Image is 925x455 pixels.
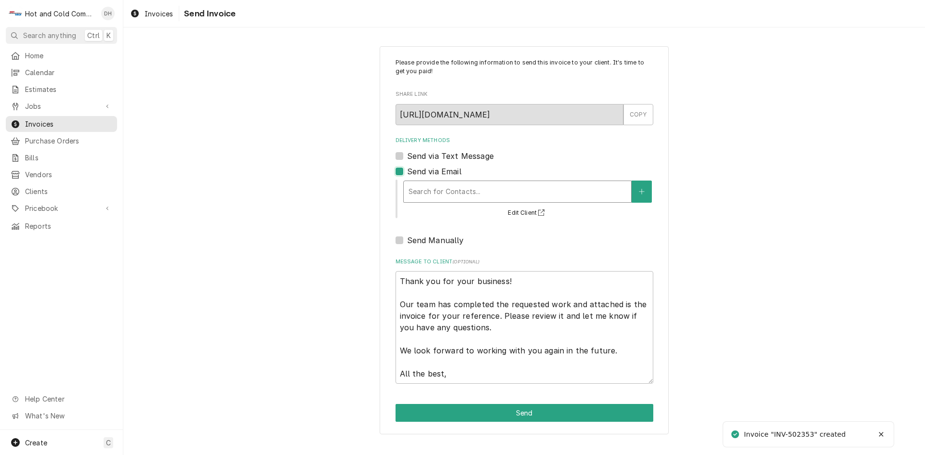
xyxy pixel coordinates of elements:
span: Bills [25,153,112,163]
span: What's New [25,411,111,421]
div: Hot and Cold Commercial Kitchens, Inc.'s Avatar [9,7,22,20]
span: Pricebook [25,203,98,213]
div: Invoice Send Form [396,58,653,384]
a: Bills [6,150,117,166]
button: COPY [623,104,653,125]
span: ( optional ) [452,259,479,264]
label: Delivery Methods [396,137,653,144]
a: Home [6,48,117,64]
span: Invoices [145,9,173,19]
a: Invoices [6,116,117,132]
span: Create [25,439,47,447]
a: Go to What's New [6,408,117,424]
button: Send [396,404,653,422]
a: Calendar [6,65,117,80]
span: Reports [25,221,112,231]
span: Home [25,51,112,61]
div: Share Link [396,91,653,125]
div: Button Group Row [396,404,653,422]
div: H [9,7,22,20]
div: Hot and Cold Commercial Kitchens, Inc. [25,9,96,19]
div: Message to Client [396,258,653,384]
span: K [106,30,111,40]
a: Go to Pricebook [6,200,117,216]
span: Calendar [25,67,112,78]
span: Send Invoice [181,7,236,20]
a: Go to Help Center [6,391,117,407]
label: Message to Client [396,258,653,266]
span: Vendors [25,169,112,180]
button: Search anythingCtrlK [6,27,117,44]
div: Delivery Methods [396,137,653,246]
label: Send via Text Message [407,150,494,162]
button: Edit Client [506,207,548,219]
span: Invoices [25,119,112,129]
a: Estimates [6,81,117,97]
span: Search anything [23,30,76,40]
button: Create New Contact [632,181,652,203]
a: Vendors [6,167,117,182]
div: Button Group [396,404,653,422]
div: Invoice "INV-502353" created [744,429,847,440]
label: Send Manually [407,234,464,246]
label: Send via Email [407,166,462,177]
p: Please provide the following information to send this invoice to your client. It's time to get yo... [396,58,653,76]
div: Daryl Harris's Avatar [101,7,115,20]
span: Help Center [25,394,111,404]
svg: Create New Contact [639,188,645,195]
a: Go to Jobs [6,98,117,114]
a: Invoices [126,6,177,22]
span: Clients [25,186,112,196]
textarea: Thank you for your business! Our team has completed the requested work and attached is the invoic... [396,271,653,384]
label: Share Link [396,91,653,98]
span: Ctrl [87,30,100,40]
a: Purchase Orders [6,133,117,149]
a: Reports [6,218,117,234]
span: Jobs [25,101,98,111]
span: C [106,438,111,448]
span: Estimates [25,84,112,94]
span: Purchase Orders [25,136,112,146]
div: Invoice Send [380,46,669,434]
div: DH [101,7,115,20]
a: Clients [6,183,117,199]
